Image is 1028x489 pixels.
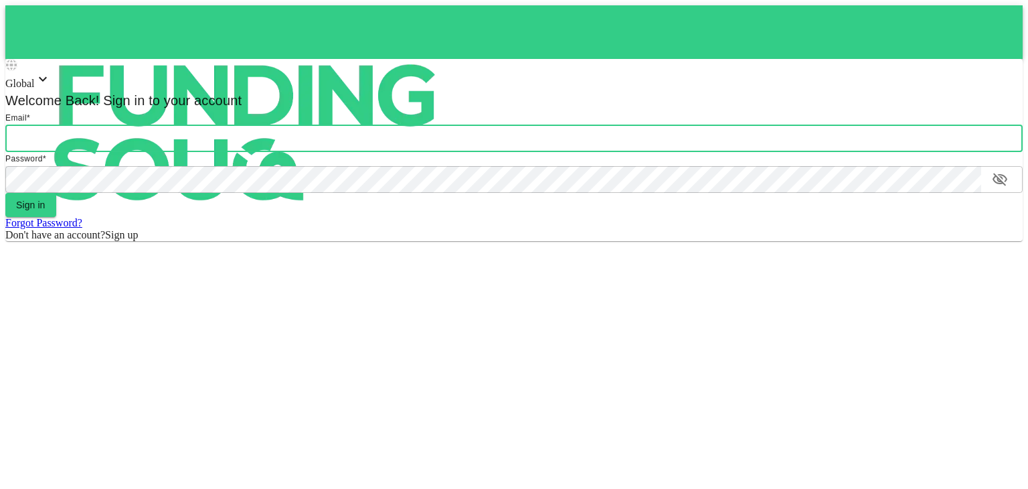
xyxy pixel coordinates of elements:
span: Welcome Back! [5,93,100,108]
span: Email [5,113,27,123]
input: email [5,125,1023,152]
span: Sign in to your account [100,93,242,108]
div: Global [5,71,1023,90]
span: Password [5,154,43,163]
input: password [5,166,981,193]
a: Forgot Password? [5,217,82,228]
a: logo [5,5,1023,59]
span: Don't have an account? [5,229,105,240]
img: logo [5,5,487,260]
button: Sign in [5,193,56,217]
span: Sign up [105,229,138,240]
